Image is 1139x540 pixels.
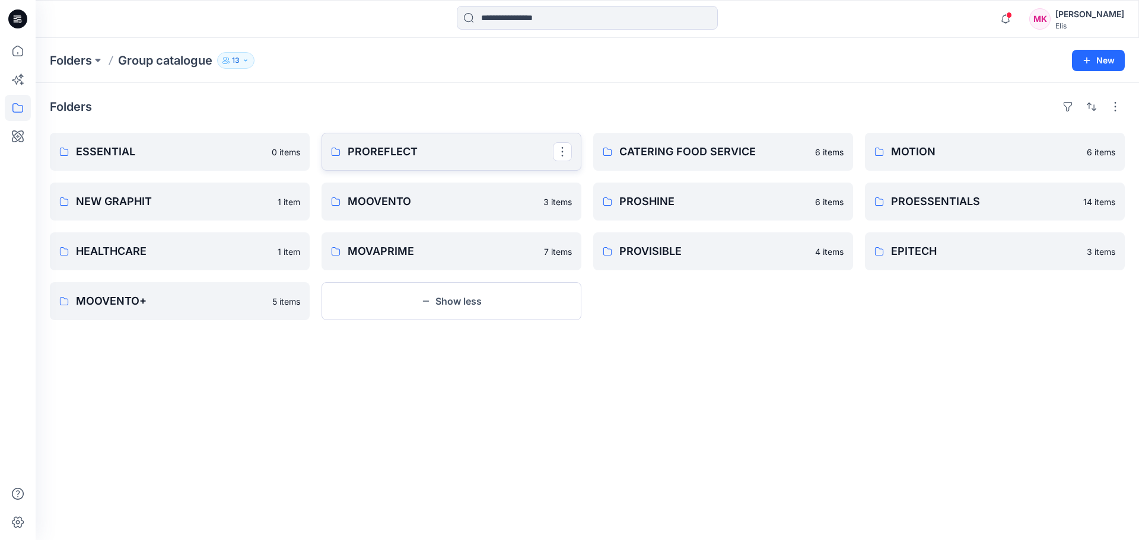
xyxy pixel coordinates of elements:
[322,133,581,171] a: PROREFLECT
[891,143,1080,160] p: MOTION
[593,183,853,221] a: PROSHINE6 items
[76,143,265,160] p: ESSENTIAL
[348,243,537,260] p: MOVAPRIME
[50,133,310,171] a: ESSENTIAL0 items
[272,295,300,308] p: 5 items
[593,232,853,270] a: PROVISIBLE4 items
[1055,7,1124,21] div: [PERSON_NAME]
[322,232,581,270] a: MOVAPRIME7 items
[217,52,254,69] button: 13
[815,245,844,258] p: 4 items
[118,52,212,69] p: Group catalogue
[348,193,536,210] p: MOOVENTO
[619,143,808,160] p: CATERING FOOD SERVICE
[76,293,265,309] p: MOOVENTO+
[76,193,271,210] p: NEW GRAPHIT
[891,243,1080,260] p: EPITECH
[50,100,92,114] h4: Folders
[1087,245,1115,258] p: 3 items
[272,146,300,158] p: 0 items
[815,146,844,158] p: 6 items
[543,196,572,208] p: 3 items
[865,183,1125,221] a: PROESSENTIALS14 items
[865,133,1125,171] a: MOTION6 items
[322,183,581,221] a: MOOVENTO3 items
[1055,21,1124,30] div: Elis
[865,232,1125,270] a: EPITECH3 items
[891,193,1076,210] p: PROESSENTIALS
[50,232,310,270] a: HEALTHCARE1 item
[619,243,808,260] p: PROVISIBLE
[544,245,572,258] p: 7 items
[278,245,300,258] p: 1 item
[1029,8,1051,30] div: MK
[76,243,271,260] p: HEALTHCARE
[278,196,300,208] p: 1 item
[815,196,844,208] p: 6 items
[50,183,310,221] a: NEW GRAPHIT1 item
[348,143,553,160] p: PROREFLECT
[1072,50,1125,71] button: New
[1083,196,1115,208] p: 14 items
[50,52,92,69] a: Folders
[322,282,581,320] button: Show less
[50,282,310,320] a: MOOVENTO+5 items
[1087,146,1115,158] p: 6 items
[232,54,240,67] p: 13
[619,193,808,210] p: PROSHINE
[593,133,853,171] a: CATERING FOOD SERVICE6 items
